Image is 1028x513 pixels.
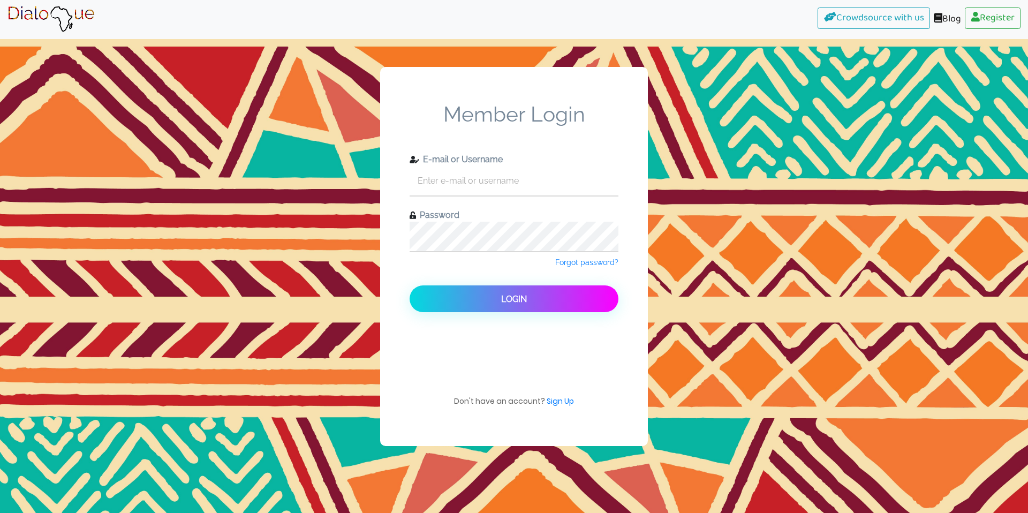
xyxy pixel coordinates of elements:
button: Login [410,285,618,312]
a: Crowdsource with us [818,7,930,29]
span: Password [416,210,459,220]
a: Forgot password? [555,257,618,268]
span: Forgot password? [555,258,618,267]
span: Don't have an account? [454,395,574,417]
img: Brand [7,6,95,33]
span: Login [501,294,527,304]
span: Member Login [410,102,618,153]
a: Sign Up [547,396,574,406]
span: E-mail or Username [419,154,503,164]
a: Register [965,7,1021,29]
input: Enter e-mail or username [410,166,618,195]
a: Blog [930,7,965,32]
